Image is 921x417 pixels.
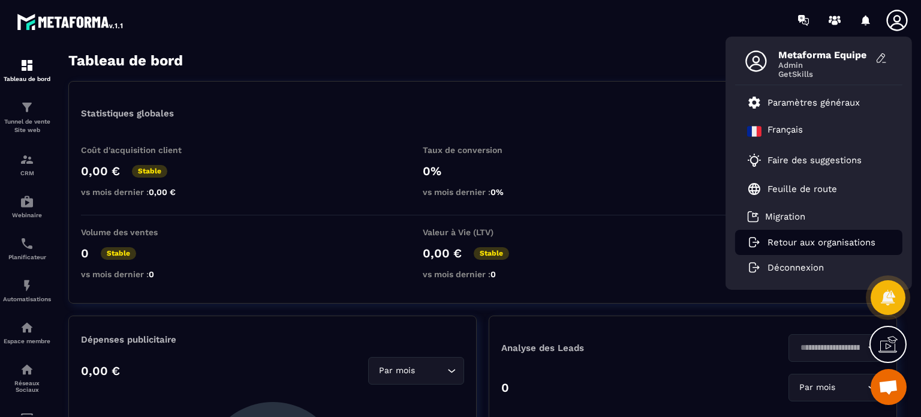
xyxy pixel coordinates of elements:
div: Search for option [368,357,464,385]
a: formationformationCRM [3,143,51,185]
span: Admin [778,61,868,70]
p: 0 [501,380,509,395]
input: Search for option [796,341,865,355]
p: Espace membre [3,338,51,344]
a: social-networksocial-networkRéseaux Sociaux [3,353,51,402]
p: Planificateur [3,254,51,260]
p: 0% [423,164,543,178]
p: Statistiques globales [81,108,174,119]
p: Dépenses publicitaire [81,334,464,345]
a: Migration [747,211,805,223]
p: 0,00 € [423,246,462,260]
img: formation [20,100,34,115]
span: 0,00 € [149,187,176,197]
input: Search for option [838,381,865,394]
p: Français [767,124,803,139]
span: Metaforma Equipe [778,49,868,61]
p: Faire des suggestions [767,155,862,166]
a: Feuille de route [747,182,837,196]
h3: Tableau de bord [68,52,183,69]
a: automationsautomationsAutomatisations [3,269,51,311]
p: CRM [3,170,51,176]
p: vs mois dernier : [81,269,201,279]
a: formationformationTableau de bord [3,49,51,91]
span: Par mois [376,364,417,377]
a: formationformationTunnel de vente Site web [3,91,51,143]
p: Webinaire [3,212,51,218]
a: automationsautomationsWebinaire [3,185,51,227]
p: Coût d'acquisition client [81,145,201,155]
a: Paramètres généraux [747,95,860,110]
span: Par mois [796,381,838,394]
span: 0 [149,269,154,279]
p: 0,00 € [81,164,120,178]
p: Stable [474,247,509,260]
a: schedulerschedulerPlanificateur [3,227,51,269]
div: Search for option [788,334,884,362]
img: logo [17,11,125,32]
p: Déconnexion [767,262,824,273]
p: Retour aux organisations [767,237,875,248]
p: vs mois dernier : [423,187,543,197]
p: Stable [101,247,136,260]
p: Tunnel de vente Site web [3,118,51,134]
img: formation [20,58,34,73]
a: Faire des suggestions [747,153,875,167]
img: automations [20,278,34,293]
p: Feuille de route [767,184,837,194]
span: GetSkills [778,70,868,79]
p: 0,00 € [81,364,120,378]
p: Automatisations [3,296,51,302]
p: Stable [132,165,167,178]
img: automations [20,194,34,209]
a: Retour aux organisations [747,237,875,248]
p: Analyse des Leads [501,343,693,353]
img: formation [20,152,34,167]
p: Migration [765,211,805,222]
span: 0% [490,187,504,197]
p: Paramètres généraux [767,97,860,108]
p: vs mois dernier : [423,269,543,279]
input: Search for option [417,364,444,377]
a: automationsautomationsEspace membre [3,311,51,353]
p: Tableau de bord [3,76,51,82]
p: vs mois dernier : [81,187,201,197]
p: Taux de conversion [423,145,543,155]
span: 0 [490,269,496,279]
p: Volume des ventes [81,227,201,237]
img: scheduler [20,236,34,251]
div: Search for option [788,374,884,401]
img: automations [20,320,34,335]
p: Réseaux Sociaux [3,380,51,393]
p: Valeur à Vie (LTV) [423,227,543,237]
p: 0 [81,246,89,260]
div: Ouvrir le chat [871,369,907,405]
img: social-network [20,362,34,377]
